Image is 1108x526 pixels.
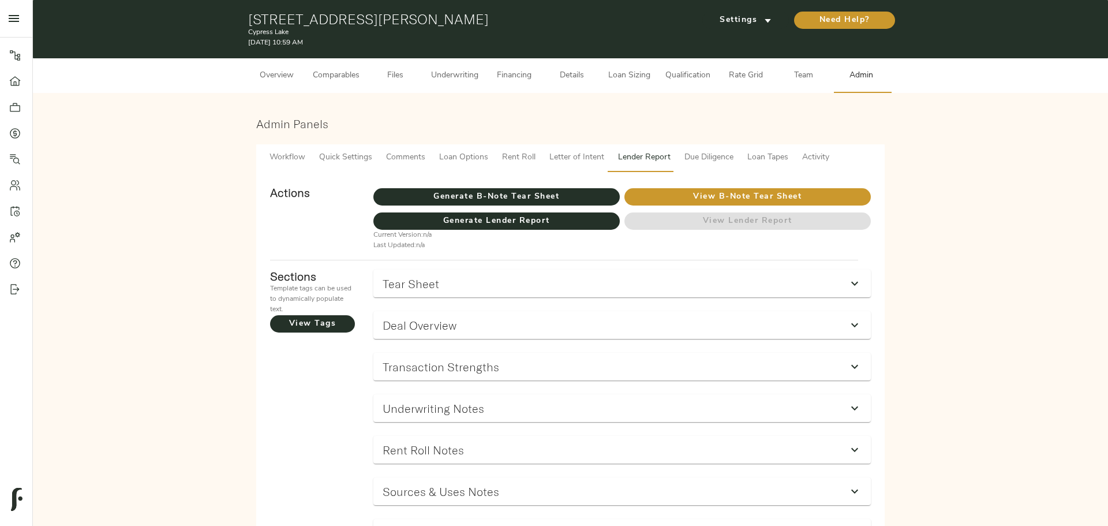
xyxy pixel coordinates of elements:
button: Settings [702,12,789,29]
span: Qualification [665,69,710,83]
button: View B-Note Tear Sheet [624,188,871,206]
strong: Sections [270,269,316,283]
button: Generate Lender Report [373,212,620,230]
p: Template tags can be used to dynamically populate text. [270,283,355,315]
h3: Tear Sheet [383,277,439,290]
div: Underwriting Notes [373,394,871,422]
strong: Actions [270,185,310,200]
p: Cypress Lake [248,27,678,38]
h3: Deal Overview [383,319,456,332]
span: Loan Sizing [608,69,652,83]
span: Generate Lender Report [373,214,620,229]
span: Details [550,69,594,83]
span: Financing [492,69,536,83]
button: Need Help? [794,12,895,29]
span: Workflow [269,151,305,165]
div: Rent Roll Notes [373,436,871,464]
span: Due Diligence [684,151,733,165]
p: Current Version: n/a [373,230,620,240]
div: Tear Sheet [373,270,871,297]
span: Comparables [313,69,360,83]
span: View Tags [270,317,355,331]
p: Last Updated: n/a [373,240,620,251]
button: View Tags [270,315,355,333]
span: Rate Grid [724,69,768,83]
span: Admin [840,69,884,83]
span: Underwriting [431,69,478,83]
p: [DATE] 10:59 AM [248,38,678,48]
span: Generate B-Note Tear Sheet [373,190,620,204]
span: Settings [714,13,777,28]
span: Loan Options [439,151,488,165]
button: Generate B-Note Tear Sheet [373,188,620,206]
div: Transaction Strengths [373,353,871,380]
h3: Admin Panels [256,117,885,130]
span: Team [782,69,826,83]
img: logo [11,488,23,511]
h3: Underwriting Notes [383,402,484,415]
span: Rent Roll [502,151,536,165]
h1: [STREET_ADDRESS][PERSON_NAME] [248,11,678,27]
div: Deal Overview [373,311,871,339]
div: Sources & Uses Notes [373,477,871,505]
span: Letter of Intent [549,151,604,165]
span: Lender Report [618,151,671,165]
span: Overview [255,69,299,83]
span: Activity [802,151,829,165]
span: Files [373,69,417,83]
span: Need Help? [806,13,884,28]
h3: Transaction Strengths [383,360,499,374]
span: View B-Note Tear Sheet [624,190,871,204]
span: Quick Settings [319,151,372,165]
h3: Rent Roll Notes [383,443,464,457]
h3: Sources & Uses Notes [383,485,499,498]
span: Comments [386,151,425,165]
span: Loan Tapes [747,151,788,165]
